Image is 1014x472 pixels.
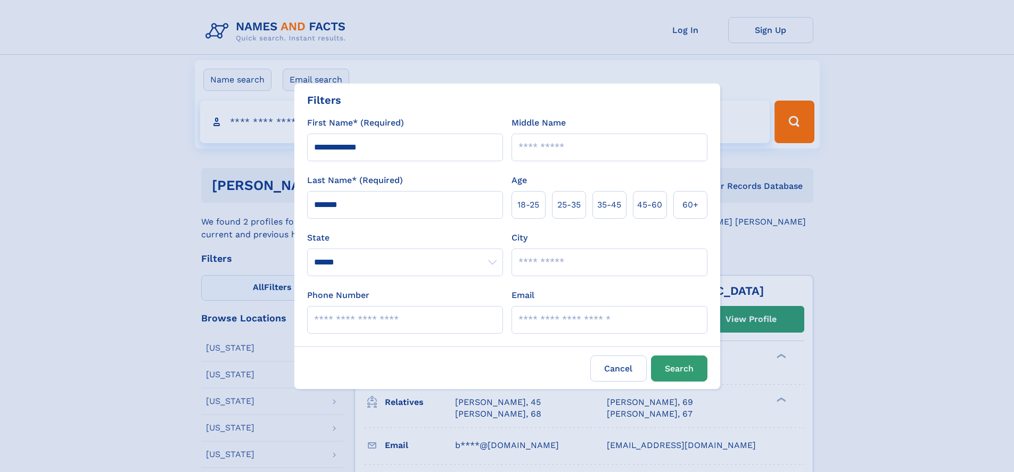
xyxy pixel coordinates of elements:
[307,231,503,244] label: State
[307,92,341,108] div: Filters
[651,355,707,382] button: Search
[512,174,527,187] label: Age
[590,355,647,382] label: Cancel
[512,231,527,244] label: City
[307,174,403,187] label: Last Name* (Required)
[512,289,534,302] label: Email
[682,198,698,211] span: 60+
[307,289,369,302] label: Phone Number
[637,198,662,211] span: 45‑60
[557,198,581,211] span: 25‑35
[512,117,566,129] label: Middle Name
[597,198,621,211] span: 35‑45
[307,117,404,129] label: First Name* (Required)
[517,198,539,211] span: 18‑25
